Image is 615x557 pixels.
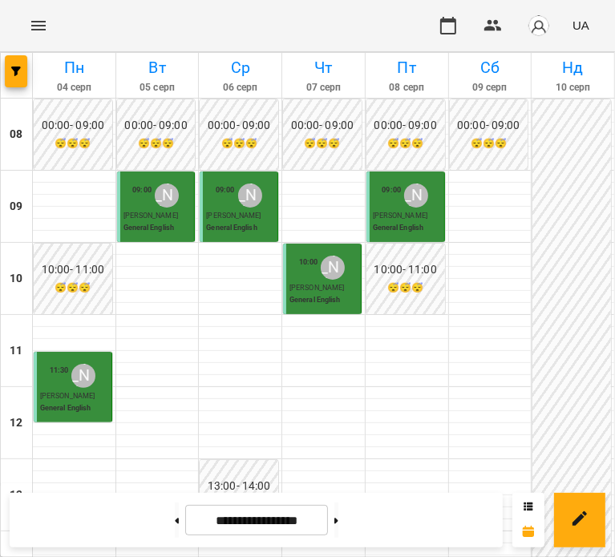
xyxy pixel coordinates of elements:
h6: 😴😴😴 [35,136,111,151]
div: Підвишинська Валерія [321,256,345,280]
h6: 11 [10,342,22,360]
h6: Пн [35,55,113,80]
span: [PERSON_NAME] [40,392,95,400]
h6: Сб [451,55,529,80]
h6: 13:00 - 14:00 [201,478,277,495]
label: 09:00 [132,184,152,196]
span: [PERSON_NAME] [289,284,344,292]
label: 09:00 [216,184,235,196]
label: 10:00 [299,256,318,268]
h6: 00:00 - 09:00 [285,117,360,135]
h6: 06 серп [201,80,279,95]
h6: 10:00 - 11:00 [368,261,443,279]
h6: Чт [285,55,362,80]
h6: 😴😴😴 [368,136,443,151]
h6: 00:00 - 09:00 [451,117,527,135]
h6: 10 [10,270,22,288]
h6: 😴😴😴 [119,136,194,151]
h6: 00:00 - 09:00 [35,117,111,135]
span: [PERSON_NAME] [123,212,178,220]
h6: 😴😴😴 [201,136,277,151]
h6: 00:00 - 09:00 [119,117,194,135]
h6: Нд [534,55,612,80]
div: Підвишинська Валерія [71,364,95,388]
p: General English [40,403,108,414]
span: UA [573,17,589,34]
h6: Пт [368,55,446,80]
h6: 07 серп [285,80,362,95]
span: [PERSON_NAME] [373,212,427,220]
img: avatar_s.png [528,14,550,37]
button: Menu [19,6,58,45]
label: 11:30 [50,365,69,376]
div: Підвишинська Валерія [155,184,179,208]
div: Підвишинська Валерія [238,184,262,208]
h6: 08 серп [368,80,446,95]
h6: 00:00 - 09:00 [201,117,277,135]
h6: 😴😴😴 [368,281,443,296]
h6: Ср [201,55,279,80]
span: [PERSON_NAME] [206,212,261,220]
p: General English [206,223,274,234]
h6: 09 серп [451,80,529,95]
label: 09:00 [382,184,401,196]
h6: 00:00 - 09:00 [368,117,443,135]
h6: 12 [10,414,22,432]
button: UA [566,10,596,40]
h6: 10:00 - 11:00 [35,261,111,279]
h6: 😴😴😴 [35,281,111,296]
h6: 😴😴😴 [451,136,527,151]
p: General English [289,295,358,306]
p: General English [123,223,192,234]
h6: 05 серп [119,80,196,95]
h6: 08 [10,126,22,143]
h6: Вт [119,55,196,80]
div: Підвишинська Валерія [404,184,428,208]
h6: 04 серп [35,80,113,95]
p: General English [373,223,441,234]
h6: 😴😴😴 [285,136,360,151]
h6: 10 серп [534,80,612,95]
h6: 09 [10,198,22,216]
